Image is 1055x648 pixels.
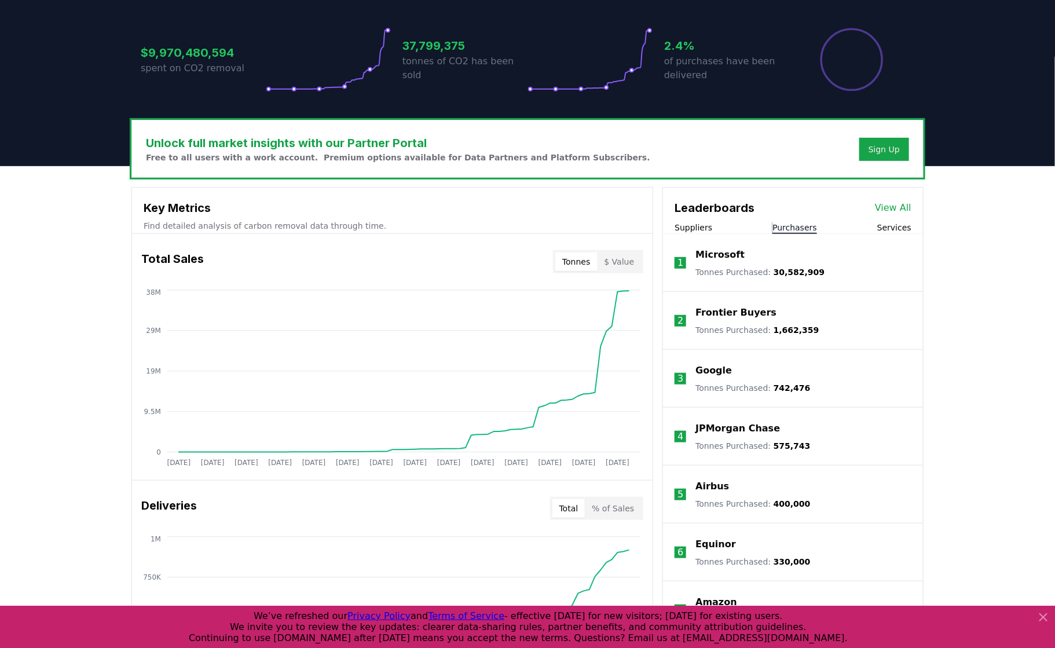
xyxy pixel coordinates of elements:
[695,498,810,510] p: Tonnes Purchased :
[677,603,683,617] p: 7
[677,488,683,501] p: 5
[235,459,258,467] tspan: [DATE]
[695,382,810,394] p: Tonnes Purchased :
[664,54,789,82] p: of purchases have been delivered
[772,222,817,233] button: Purchasers
[144,199,641,217] h3: Key Metrics
[201,459,225,467] tspan: [DATE]
[677,546,683,559] p: 6
[695,266,825,278] p: Tonnes Purchased :
[141,44,266,61] h3: $9,970,480,594
[695,422,780,435] a: JPMorgan Chase
[695,248,745,262] a: Microsoft
[677,372,683,386] p: 3
[859,138,909,161] button: Sign Up
[606,459,630,467] tspan: [DATE]
[585,499,641,518] button: % of Sales
[875,201,911,215] a: View All
[774,383,811,393] span: 742,476
[151,535,161,543] tspan: 1M
[146,152,650,163] p: Free to all users with a work account. Premium options available for Data Partners and Platform S...
[695,556,810,568] p: Tonnes Purchased :
[552,499,585,518] button: Total
[675,199,754,217] h3: Leaderboards
[695,595,737,609] a: Amazon
[695,324,819,336] p: Tonnes Purchased :
[141,61,266,75] p: spent on CO2 removal
[819,27,884,92] div: Percentage of sales delivered
[572,459,596,467] tspan: [DATE]
[146,327,161,335] tspan: 29M
[144,408,161,416] tspan: 9.5M
[877,222,911,233] button: Services
[141,250,204,273] h3: Total Sales
[402,54,527,82] p: tonnes of CO2 has been sold
[677,430,683,444] p: 4
[146,134,650,152] h3: Unlock full market insights with our Partner Portal
[437,459,461,467] tspan: [DATE]
[505,459,529,467] tspan: [DATE]
[539,459,562,467] tspan: [DATE]
[143,573,162,581] tspan: 750K
[774,325,819,335] span: 1,662,359
[695,306,776,320] a: Frontier Buyers
[471,459,494,467] tspan: [DATE]
[167,459,191,467] tspan: [DATE]
[675,222,712,233] button: Suppliers
[774,268,825,277] span: 30,582,909
[774,441,811,451] span: 575,743
[695,440,810,452] p: Tonnes Purchased :
[146,288,161,296] tspan: 38M
[336,459,360,467] tspan: [DATE]
[774,499,811,508] span: 400,000
[156,448,161,456] tspan: 0
[370,459,394,467] tspan: [DATE]
[269,459,292,467] tspan: [DATE]
[141,497,197,520] h3: Deliveries
[869,144,900,155] a: Sign Up
[695,479,729,493] a: Airbus
[695,364,732,378] a: Google
[555,252,597,271] button: Tonnes
[664,37,789,54] h3: 2.4%
[598,252,642,271] button: $ Value
[146,367,161,375] tspan: 19M
[774,557,811,566] span: 330,000
[677,256,683,270] p: 1
[302,459,326,467] tspan: [DATE]
[695,537,736,551] a: Equinor
[404,459,427,467] tspan: [DATE]
[677,314,683,328] p: 2
[144,220,641,232] p: Find detailed analysis of carbon removal data through time.
[402,37,527,54] h3: 37,799,375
